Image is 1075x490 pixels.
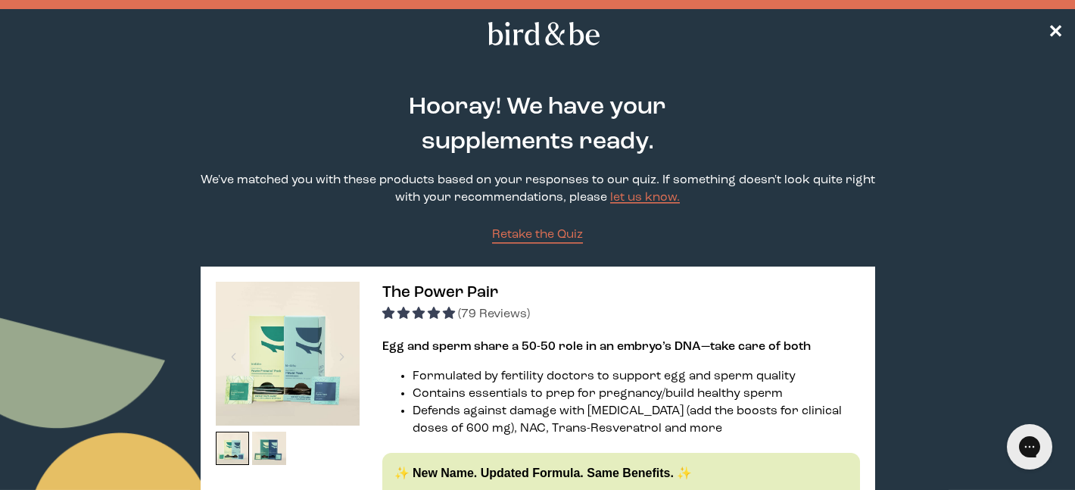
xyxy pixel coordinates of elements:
[382,308,458,320] span: 4.92 stars
[252,432,286,466] img: thumbnail image
[382,341,811,353] strong: Egg and sperm share a 50-50 role in an embryo’s DNA—take care of both
[335,90,740,160] h2: Hooray! We have your supplements ready.
[394,467,693,479] strong: ✨ New Name. Updated Formula. Same Benefits. ✨
[1048,20,1063,47] a: ✕
[492,226,583,244] a: Retake the Quiz
[413,385,860,403] li: Contains essentials to prep for pregnancy/build healthy sperm
[201,172,875,207] p: We've matched you with these products based on your responses to our quiz. If something doesn't l...
[216,432,250,466] img: thumbnail image
[413,368,860,385] li: Formulated by fertility doctors to support egg and sperm quality
[382,285,498,301] span: The Power Pair
[216,282,360,426] img: thumbnail image
[413,403,860,438] li: Defends against damage with [MEDICAL_DATA] (add the boosts for clinical doses of 600 mg), NAC, Tr...
[492,229,583,241] span: Retake the Quiz
[610,192,680,204] a: let us know.
[999,419,1060,475] iframe: Gorgias live chat messenger
[1048,24,1063,42] span: ✕
[458,308,530,320] span: (79 Reviews)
